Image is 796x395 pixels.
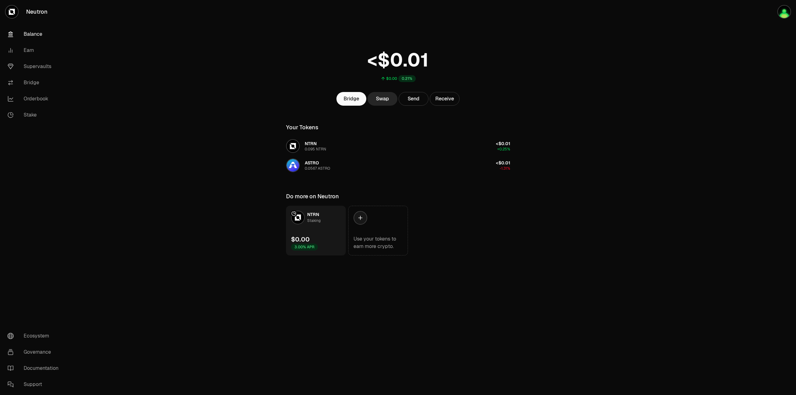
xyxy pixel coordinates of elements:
a: Documentation [2,360,67,376]
img: NTRN Logo [292,211,304,224]
a: Earn [2,42,67,58]
span: -1.31% [500,166,510,171]
a: Orderbook [2,91,67,107]
div: $0.00 [386,76,397,81]
a: Support [2,376,67,393]
span: NTRN [305,141,317,146]
img: NTRN Logo [287,140,299,152]
a: NTRN LogoNTRNStaking$0.003.00% APR [286,206,346,255]
div: 0.0567 ASTRO [305,166,330,171]
div: 0.095 NTRN [305,147,326,152]
a: Governance [2,344,67,360]
a: Stake [2,107,67,123]
button: ASTRO LogoASTRO0.0567 ASTRO<$0.01-1.31% [282,156,514,175]
span: ASTRO [305,160,319,166]
div: Use your tokens to earn more crypto. [354,235,403,250]
span: <$0.01 [496,141,510,146]
button: Receive [430,92,460,106]
div: Staking [307,218,321,224]
a: Bridge [2,75,67,91]
span: +0.25% [497,147,510,152]
img: ASTRO Logo [287,159,299,172]
img: ndlss [778,6,790,18]
div: 3.00% APR [291,244,318,250]
div: Do more on Neutron [286,192,339,201]
span: <$0.01 [496,160,510,166]
a: Use your tokens to earn more crypto. [348,206,408,255]
button: Send [399,92,428,106]
a: Balance [2,26,67,42]
span: NTRN [307,212,319,217]
a: Swap [368,92,397,106]
div: $0.00 [291,235,310,244]
a: Supervaults [2,58,67,75]
a: Ecosystem [2,328,67,344]
div: 0.21% [398,75,416,82]
button: NTRN LogoNTRN0.095 NTRN<$0.01+0.25% [282,137,514,155]
a: Bridge [336,92,366,106]
div: Your Tokens [286,123,318,132]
